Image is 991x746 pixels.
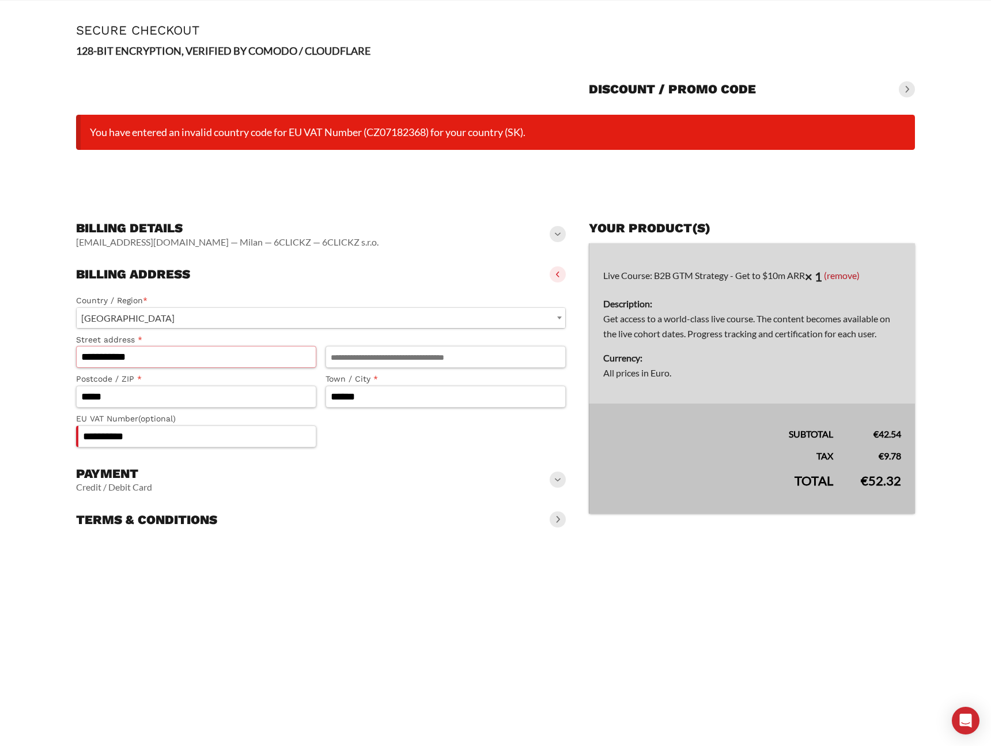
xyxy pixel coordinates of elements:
h1: Secure Checkout [76,23,915,37]
label: EU VAT Number [76,412,316,425]
h3: Billing details [76,220,379,236]
label: Town / City [326,372,566,386]
div: Open Intercom Messenger [952,707,979,734]
label: Postcode / ZIP [76,372,316,386]
label: Street address [76,333,316,346]
label: Country / Region [76,294,566,307]
span: Country / Region [76,307,566,329]
h3: Billing address [76,266,190,282]
li: You have entered an invalid country code for EU VAT Number (CZ07182368) for your country (SK). [76,115,915,150]
h3: Discount / promo code [589,81,756,97]
span: (optional) [138,414,176,423]
strong: 128-BIT ENCRYPTION, VERIFIED BY COMODO / CLOUDFLARE [76,44,370,57]
span: Slovakia [77,308,565,328]
vaadin-horizontal-layout: [EMAIL_ADDRESS][DOMAIN_NAME] — Milan — 6CLICKZ — 6CLICKZ s.r.o. [76,236,379,248]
